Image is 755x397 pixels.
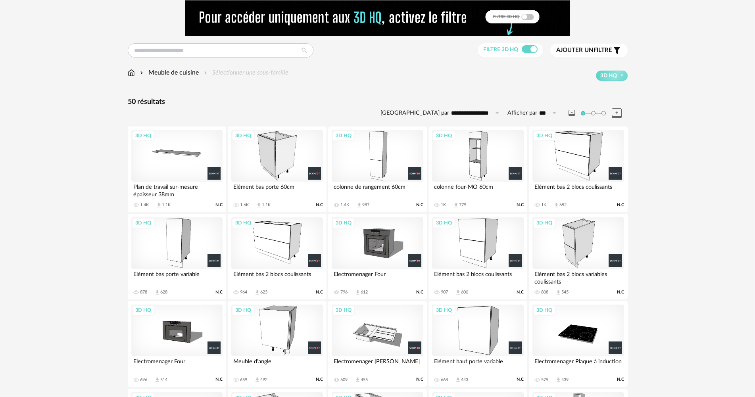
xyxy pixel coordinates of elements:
[132,305,155,315] div: 3D HQ
[128,127,226,212] a: 3D HQ Plan de travail sur-mesure épaisseur 38mm 1.4K Download icon 1.1K N.C
[128,98,628,107] div: 50 résultats
[140,290,147,295] div: 878
[416,377,423,382] span: N.C
[541,202,546,208] div: 1K
[254,377,260,383] span: Download icon
[131,182,223,198] div: Plan de travail sur-mesure épaisseur 38mm
[154,377,160,383] span: Download icon
[128,301,226,387] a: 3D HQ Electromenager Four 696 Download icon 514 N.C
[356,202,362,208] span: Download icon
[131,356,223,372] div: Electromenager Four
[256,202,262,208] span: Download icon
[559,202,567,208] div: 652
[132,218,155,228] div: 3D HQ
[561,377,569,383] div: 439
[432,130,455,141] div: 3D HQ
[156,202,162,208] span: Download icon
[432,269,523,285] div: Elément bas 2 blocs coulissants
[138,68,145,77] img: svg+xml;base64,PHN2ZyB3aWR0aD0iMTYiIGhlaWdodD0iMTYiIHZpZXdCb3g9IjAgMCAxNiAxNiIgZmlsbD0ibm9uZSIgeG...
[432,182,523,198] div: colonne four-MO 60cm
[533,305,556,315] div: 3D HQ
[617,202,624,208] span: N.C
[533,130,556,141] div: 3D HQ
[131,269,223,285] div: Elément bas porte variable
[428,127,527,212] a: 3D HQ colonne four-MO 60cm 1K Download icon 779 N.C
[428,214,527,299] a: 3D HQ Elément bas 2 blocs coulissants 907 Download icon 600 N.C
[455,290,461,295] span: Download icon
[332,356,423,372] div: Electromenager [PERSON_NAME]
[332,130,355,141] div: 3D HQ
[332,218,355,228] div: 3D HQ
[138,68,199,77] div: Meuble de cuisine
[361,377,368,383] div: 455
[553,202,559,208] span: Download icon
[432,218,455,228] div: 3D HQ
[461,377,468,383] div: 443
[262,202,271,208] div: 1.1K
[215,202,223,208] span: N.C
[240,202,249,208] div: 1.6K
[507,109,537,117] label: Afficher par
[228,301,326,387] a: 3D HQ Meuble d'angle 659 Download icon 492 N.C
[361,290,368,295] div: 612
[556,47,594,53] span: Ajouter un
[231,356,323,372] div: Meuble d'angle
[532,356,624,372] div: Electromenager Plaque à induction
[529,127,627,212] a: 3D HQ Elément bas 2 blocs coulissants 1K Download icon 652 N.C
[362,202,369,208] div: 987
[380,109,449,117] label: [GEOGRAPHIC_DATA] par
[416,202,423,208] span: N.C
[185,0,570,36] img: NEW%20NEW%20HQ%20NEW_V1.gif
[340,202,349,208] div: 1.4K
[617,377,624,382] span: N.C
[332,269,423,285] div: Electromenager Four
[432,305,455,315] div: 3D HQ
[231,269,323,285] div: Elément bas 2 blocs coulissants
[355,290,361,295] span: Download icon
[453,202,459,208] span: Download icon
[617,290,624,295] span: N.C
[441,377,448,383] div: 668
[316,290,323,295] span: N.C
[533,218,556,228] div: 3D HQ
[232,218,255,228] div: 3D HQ
[355,377,361,383] span: Download icon
[154,290,160,295] span: Download icon
[340,290,348,295] div: 796
[550,44,628,57] button: Ajouter unfiltre Filter icon
[612,46,622,55] span: Filter icon
[316,202,323,208] span: N.C
[541,377,548,383] div: 575
[160,290,167,295] div: 628
[332,182,423,198] div: colonne de rangement 60cm
[340,377,348,383] div: 609
[432,356,523,372] div: Elément haut porte variable
[541,290,548,295] div: 808
[455,377,461,383] span: Download icon
[555,377,561,383] span: Download icon
[517,290,524,295] span: N.C
[254,290,260,295] span: Download icon
[231,182,323,198] div: Elément bas porte 60cm
[416,290,423,295] span: N.C
[461,290,468,295] div: 600
[132,130,155,141] div: 3D HQ
[232,305,255,315] div: 3D HQ
[529,214,627,299] a: 3D HQ Elément bas 2 blocs variables coulissants 808 Download icon 545 N.C
[128,68,135,77] img: svg+xml;base64,PHN2ZyB3aWR0aD0iMTYiIGhlaWdodD0iMTciIHZpZXdCb3g9IjAgMCAxNiAxNyIgZmlsbD0ibm9uZSIgeG...
[328,127,426,212] a: 3D HQ colonne de rangement 60cm 1.4K Download icon 987 N.C
[260,290,267,295] div: 623
[532,182,624,198] div: Elément bas 2 blocs coulissants
[328,214,426,299] a: 3D HQ Electromenager Four 796 Download icon 612 N.C
[260,377,267,383] div: 492
[441,202,446,208] div: 1K
[428,301,527,387] a: 3D HQ Elément haut porte variable 668 Download icon 443 N.C
[483,47,518,52] span: Filtre 3D HQ
[160,377,167,383] div: 514
[316,377,323,382] span: N.C
[228,214,326,299] a: 3D HQ Elément bas 2 blocs coulissants 964 Download icon 623 N.C
[532,269,624,285] div: Elément bas 2 blocs variables coulissants
[517,202,524,208] span: N.C
[128,214,226,299] a: 3D HQ Elément bas porte variable 878 Download icon 628 N.C
[232,130,255,141] div: 3D HQ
